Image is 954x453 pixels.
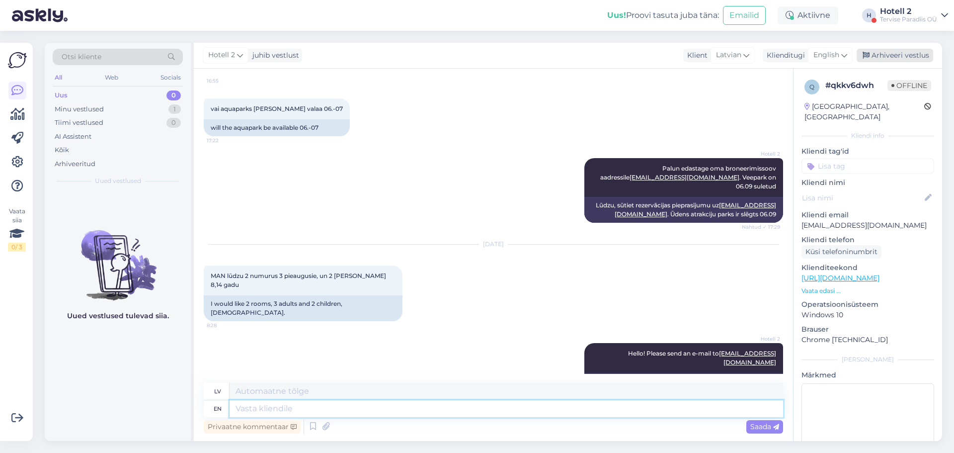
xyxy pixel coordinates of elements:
p: Chrome [TECHNICAL_ID] [801,335,934,345]
div: All [53,71,64,84]
div: 0 [166,118,181,128]
div: Proovi tasuta juba täna: [607,9,719,21]
div: [DATE] [204,240,783,249]
span: Latvian [716,50,741,61]
a: [URL][DOMAIN_NAME] [801,273,879,282]
span: vai aquaparks [PERSON_NAME] valaa 06.-07 [211,105,343,112]
div: Klient [683,50,708,61]
div: Uus [55,91,68,100]
p: Operatsioonisüsteem [801,299,934,310]
div: en [214,400,222,417]
div: lv [214,383,221,400]
div: Kliendi info [801,131,934,140]
div: Arhiveeri vestlus [857,49,933,62]
div: Minu vestlused [55,104,104,114]
span: 8:28 [207,322,244,329]
p: Kliendi tag'id [801,146,934,157]
button: Emailid [723,6,766,25]
span: Saada [750,422,779,431]
div: Arhiveeritud [55,159,95,169]
span: Hotell 2 [208,50,235,61]
b: Uus! [607,10,626,20]
div: Kõik [55,145,69,155]
span: q [809,83,814,91]
span: Hotell 2 [743,150,780,158]
span: Offline [887,80,931,91]
div: Klienditugi [763,50,805,61]
span: MAN lūdzu 2 numurus 3 pieaugusie, un 2 [PERSON_NAME] 8,14 gadu [211,272,388,288]
p: Uued vestlused tulevad siia. [67,311,169,321]
p: Brauser [801,324,934,335]
div: [GEOGRAPHIC_DATA], [GEOGRAPHIC_DATA] [804,101,924,122]
div: Tiimi vestlused [55,118,103,128]
div: juhib vestlust [248,50,299,61]
div: 1 [168,104,181,114]
div: # qkkv6dwh [825,80,887,91]
div: Küsi telefoninumbrit [801,245,881,259]
span: Uued vestlused [95,177,141,185]
div: Hotell 2 [880,7,937,15]
span: English [813,50,839,61]
span: 17:22 [207,137,244,144]
img: Askly Logo [8,51,27,70]
img: No chats [45,212,191,302]
span: Hotell 2 [743,335,780,343]
a: Hotell 2Tervise Paradiis OÜ [880,7,948,23]
a: [EMAIL_ADDRESS][DOMAIN_NAME] [630,174,739,181]
p: Vaata edasi ... [801,286,934,295]
p: [EMAIL_ADDRESS][DOMAIN_NAME] [801,220,934,231]
div: Lūdzu, sūtiet rezervācijas pieprasījumu uz . Ūdens atrakciju parks ir slēgts 06.09 [584,197,783,223]
p: Kliendi telefon [801,235,934,245]
div: Vaata siia [8,207,26,252]
div: 0 [166,91,181,100]
span: Hello! Please send an e-mail to [628,350,776,366]
div: AI Assistent [55,132,91,142]
p: Kliendi nimi [801,178,934,188]
div: Aktiivne [778,6,838,24]
div: Socials [159,71,183,84]
span: Nähtud ✓ 17:29 [742,223,780,231]
div: Sveiki! Lūdzu, rakstiet uz e-pastu [584,373,783,399]
input: Lisa nimi [802,192,923,203]
p: Klienditeekond [801,263,934,273]
span: Palun edastage oma broneerimissoov aadressile . Veepark on 06.09 suletud [600,165,778,190]
div: I would like 2 rooms, 3 adults and 2 children, [DEMOGRAPHIC_DATA]. [204,295,402,321]
div: [PERSON_NAME] [801,355,934,364]
div: Web [103,71,120,84]
p: Kliendi email [801,210,934,220]
div: will the aquapark be available 06.-07 [204,119,350,136]
div: Tervise Paradiis OÜ [880,15,937,23]
div: 0 / 3 [8,243,26,252]
span: 16:55 [207,77,244,85]
div: Privaatne kommentaar [204,420,301,434]
input: Lisa tag [801,159,934,174]
p: Märkmed [801,370,934,380]
a: [EMAIL_ADDRESS][DOMAIN_NAME] [719,350,776,366]
span: Otsi kliente [62,52,101,62]
p: Windows 10 [801,310,934,320]
div: H [862,8,876,22]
